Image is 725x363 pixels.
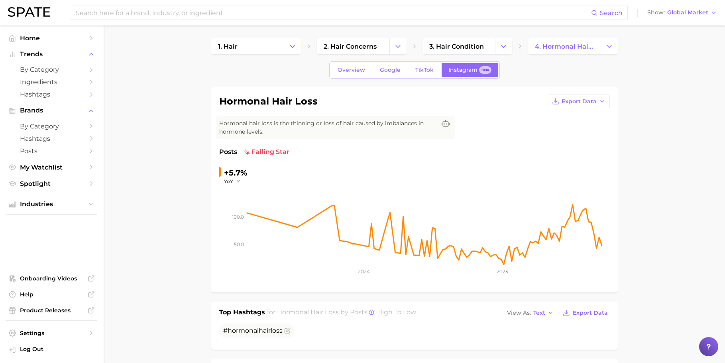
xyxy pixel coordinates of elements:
[259,327,271,334] span: hair
[20,66,84,73] span: by Category
[448,67,477,73] span: Instagram
[20,275,84,282] span: Onboarding Videos
[6,63,97,76] a: by Category
[218,43,238,50] span: 1. hair
[6,132,97,145] a: Hashtags
[373,63,407,77] a: Google
[422,38,495,54] a: 3. hair condition
[20,91,84,98] span: Hashtags
[533,311,545,315] span: Text
[377,308,416,316] span: high to low
[645,8,719,18] button: ShowGlobal Market
[667,10,708,15] span: Global Market
[6,161,97,174] a: My Watchlist
[267,308,416,319] h2: for by Posts
[219,119,436,136] span: Hormonal hair loss is the thinning or loss of hair caused by imbalances in hormone levels.
[284,327,291,334] button: Flag as miscategorized or irrelevant
[75,6,591,20] input: Search here for a brand, industry, or ingredient
[496,268,508,274] tspan: 2025
[20,78,84,86] span: Ingredients
[224,178,241,185] button: YoY
[219,97,318,106] h1: hormonal hair loss
[409,63,440,77] a: TikTok
[228,327,259,334] span: hormonal
[20,51,84,58] span: Trends
[380,67,401,73] span: Google
[389,38,407,54] button: Change Category
[6,88,97,101] a: Hashtags
[20,135,84,142] span: Hashtags
[6,304,97,316] a: Product Releases
[224,166,248,179] div: +5.7%
[277,308,339,316] span: hormonal hair loss
[600,9,623,17] span: Search
[442,63,498,77] a: InstagramBeta
[8,7,50,17] img: SPATE
[331,63,372,77] a: Overview
[6,32,97,44] a: Home
[429,43,484,50] span: 3. hair condition
[573,310,608,316] span: Export Data
[6,76,97,88] a: Ingredients
[6,272,97,284] a: Onboarding Videos
[20,147,84,155] span: Posts
[6,288,97,300] a: Help
[338,67,365,73] span: Overview
[481,67,489,73] span: Beta
[219,147,237,157] span: Posts
[317,38,389,54] a: 2. hair concerns
[20,307,84,314] span: Product Releases
[20,164,84,171] span: My Watchlist
[20,107,84,114] span: Brands
[6,120,97,132] a: by Category
[6,105,97,116] button: Brands
[6,178,97,190] a: Spotlight
[234,241,244,247] tspan: 50.0
[20,122,84,130] span: by Category
[358,268,370,274] tspan: 2024
[647,10,665,15] span: Show
[219,308,265,319] h1: Top Hashtags
[20,34,84,42] span: Home
[244,147,289,157] span: falling star
[505,308,556,318] button: View AsText
[601,38,618,54] button: Change Category
[548,95,610,108] button: Export Data
[6,145,97,157] a: Posts
[6,343,97,357] a: Log out. Currently logged in with e-mail jenny.zeng@spate.nyc.
[528,38,601,54] a: 4. hormonal hair loss
[224,178,233,185] span: YoY
[6,48,97,60] button: Trends
[6,327,97,339] a: Settings
[561,308,609,319] button: Export Data
[211,38,284,54] a: 1. hair
[284,38,301,54] button: Change Category
[244,149,250,155] img: falling star
[562,98,597,105] span: Export Data
[507,311,531,315] span: View As
[271,327,283,334] span: loss
[232,213,244,219] tspan: 100.0
[20,345,91,353] span: Log Out
[20,180,84,187] span: Spotlight
[20,329,84,337] span: Settings
[415,67,434,73] span: TikTok
[6,198,97,210] button: Industries
[223,327,283,334] span: #
[324,43,377,50] span: 2. hair concerns
[20,201,84,208] span: Industries
[495,38,512,54] button: Change Category
[535,43,594,50] span: 4. hormonal hair loss
[20,291,84,298] span: Help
